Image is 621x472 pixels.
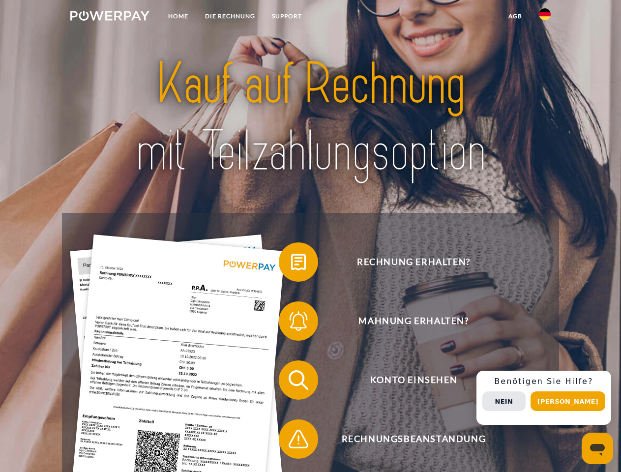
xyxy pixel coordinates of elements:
button: Rechnungsbeanstandung [279,419,534,459]
span: Mahnung erhalten? [293,301,534,341]
a: SUPPORT [264,7,310,25]
div: Schnellhilfe [476,371,611,425]
h3: Benötigen Sie Hilfe? [482,377,605,386]
button: Nein [482,391,526,411]
a: Home [160,7,197,25]
span: Rechnung erhalten? [293,242,534,282]
button: [PERSON_NAME] [531,391,605,411]
img: qb_bell.svg [286,309,311,333]
button: Rechnung erhalten? [279,242,534,282]
img: qb_bill.svg [286,250,311,274]
button: Mahnung erhalten? [279,301,534,341]
span: Konto einsehen [293,360,534,400]
iframe: Schaltfläche zum Öffnen des Messaging-Fensters [582,433,613,464]
img: de [539,8,551,20]
a: agb [500,7,531,25]
a: DIE RECHNUNG [197,7,264,25]
button: Konto einsehen [279,360,534,400]
img: qb_warning.svg [286,427,311,451]
img: qb_search.svg [286,368,311,392]
img: title-powerpay_de.svg [94,47,527,188]
img: logo-powerpay-white.svg [70,11,149,21]
span: Rechnungsbeanstandung [293,419,534,459]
